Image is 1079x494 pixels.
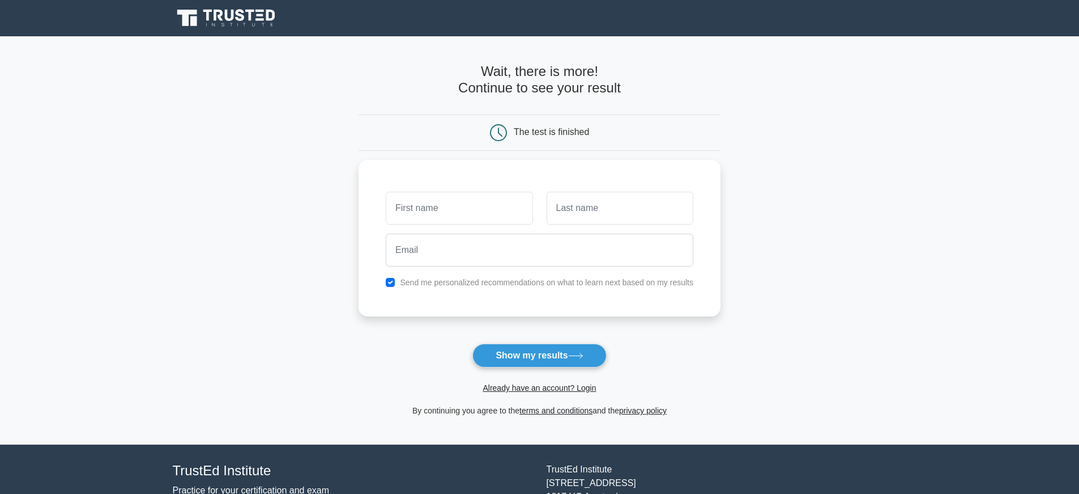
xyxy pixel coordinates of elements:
[359,64,720,96] h4: Wait, there is more! Continue to see your result
[400,278,693,287] label: Send me personalized recommendations on what to learn next based on my results
[519,406,592,415] a: terms and conditions
[386,192,532,225] input: First name
[386,234,693,267] input: Email
[619,406,667,415] a: privacy policy
[173,463,533,479] h4: TrustEd Institute
[472,344,606,368] button: Show my results
[483,383,596,392] a: Already have an account? Login
[352,404,727,417] div: By continuing you agree to the and the
[514,127,589,137] div: The test is finished
[547,192,693,225] input: Last name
